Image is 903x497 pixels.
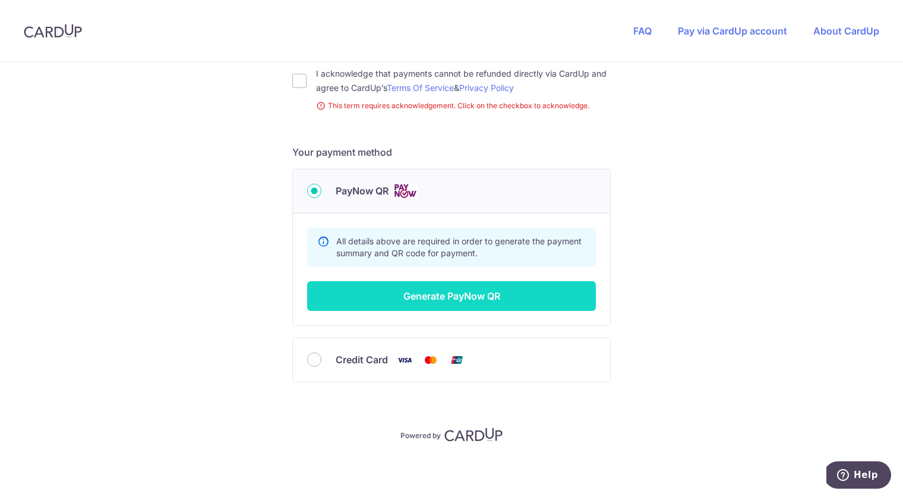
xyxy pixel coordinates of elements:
[307,184,596,199] div: PayNow QR Cards logo
[459,83,514,93] a: Privacy Policy
[813,25,879,37] a: About CardUp
[400,429,441,441] p: Powered by
[336,184,389,198] span: PayNow QR
[387,83,454,93] a: Terms Of Service
[678,25,787,37] a: Pay via CardUp account
[316,67,611,95] label: I acknowledge that payments cannot be refunded directly via CardUp and agree to CardUp’s &
[393,353,416,367] img: Visa
[24,24,82,38] img: CardUp
[336,353,388,367] span: Credit Card
[445,353,469,367] img: Union Pay
[336,236,582,258] span: All details above are required in order to generate the payment summary and QR code for payment.
[444,427,503,442] img: CardUp
[393,184,417,199] img: Cards logo
[633,25,652,37] a: FAQ
[316,100,611,112] small: This term requires acknowledgement. Click on the checkbox to acknowledge.
[307,353,596,367] div: Credit Card Visa Mastercard Union Pay
[826,461,891,491] iframe: Opens a widget where you can find more information
[307,281,596,311] button: Generate PayNow QR
[292,145,611,159] h5: Your payment method
[419,353,443,367] img: Mastercard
